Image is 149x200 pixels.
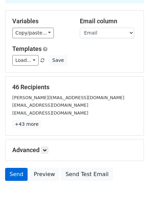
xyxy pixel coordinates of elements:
a: Load... [12,55,39,66]
small: [EMAIL_ADDRESS][DOMAIN_NAME] [12,110,88,116]
h5: Email column [80,17,137,25]
small: [EMAIL_ADDRESS][DOMAIN_NAME] [12,103,88,108]
a: Copy/paste... [12,28,54,38]
button: Save [49,55,67,66]
h5: Advanced [12,146,137,154]
h5: Variables [12,17,70,25]
iframe: Chat Widget [115,167,149,200]
small: [PERSON_NAME][EMAIL_ADDRESS][DOMAIN_NAME] [12,95,124,100]
a: Preview [29,168,59,181]
h5: 46 Recipients [12,83,137,91]
a: Send Test Email [61,168,113,181]
a: Send [5,168,28,181]
a: +43 more [12,120,41,129]
a: Templates [12,45,42,52]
